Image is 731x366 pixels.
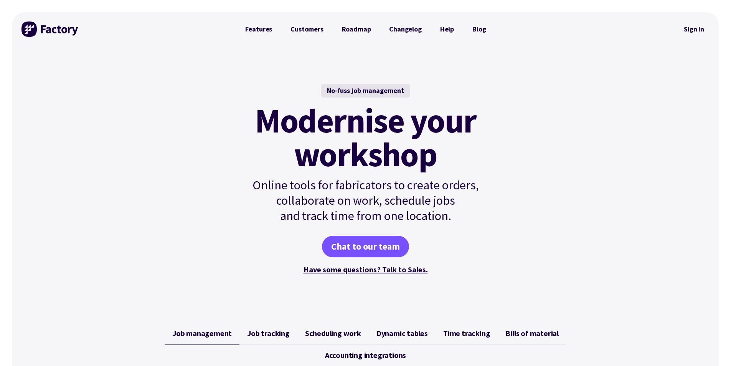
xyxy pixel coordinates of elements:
span: Bills of material [505,329,559,338]
span: Dynamic tables [376,329,428,338]
nav: Primary Navigation [236,22,495,37]
iframe: Chat Widget [693,329,731,366]
span: Job tracking [247,329,290,338]
a: Roadmap [333,22,380,37]
img: Factory [21,22,79,37]
a: Help [431,22,463,37]
mark: Modernise your workshop [255,104,476,171]
a: Changelog [380,22,431,37]
span: Time tracking [443,329,490,338]
a: Customers [281,22,332,37]
nav: Secondary Navigation [678,20,710,38]
a: Features [236,22,282,37]
span: Accounting integrations [325,351,406,360]
a: Sign in [678,20,710,38]
div: No-fuss job management [321,84,410,98]
a: Chat to our team [322,236,409,257]
a: Blog [463,22,495,37]
a: Have some questions? Talk to Sales. [304,265,428,274]
p: Online tools for fabricators to create orders, collaborate on work, schedule jobs and track time ... [236,177,495,224]
span: Job management [172,329,232,338]
span: Scheduling work [305,329,361,338]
